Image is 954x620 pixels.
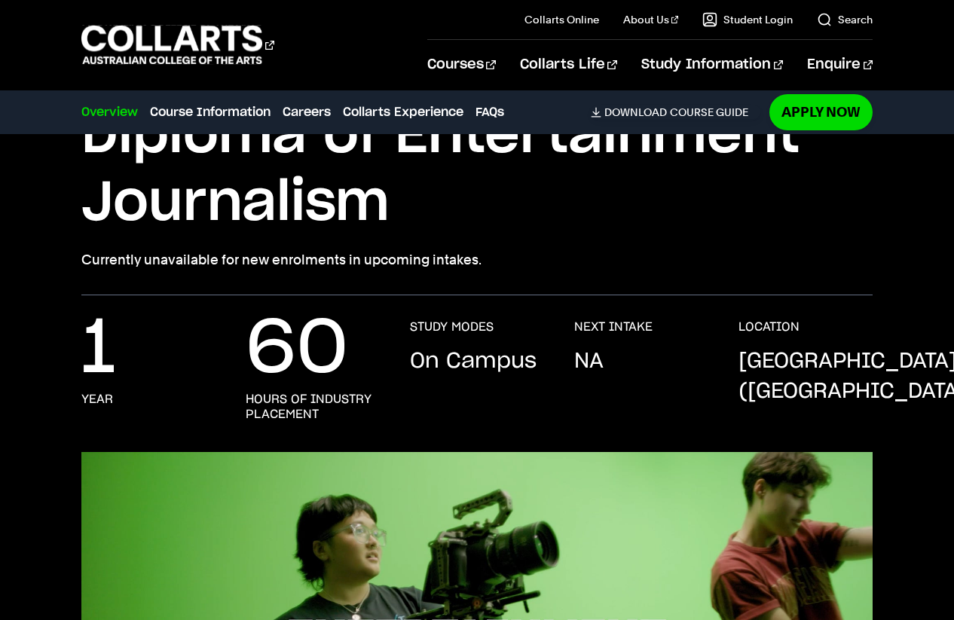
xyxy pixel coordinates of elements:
a: Careers [283,103,331,121]
a: Collarts Experience [343,103,463,121]
a: Search [817,12,873,27]
a: Overview [81,103,138,121]
div: Go to homepage [81,23,274,66]
a: FAQs [475,103,504,121]
h3: hours of industry placement [246,392,380,422]
p: Currently unavailable for new enrolments in upcoming intakes. [81,249,873,270]
a: Courses [427,40,496,90]
a: Apply Now [769,94,873,130]
h3: NEXT INTAKE [574,319,653,334]
h3: year [81,392,113,407]
a: Course Information [150,103,271,121]
a: Student Login [702,12,793,27]
h3: LOCATION [738,319,800,334]
a: Enquire [807,40,873,90]
span: Download [604,105,667,119]
a: About Us [623,12,679,27]
p: On Campus [410,347,537,377]
p: 60 [246,319,348,380]
a: Collarts Life [520,40,617,90]
p: 1 [81,319,115,380]
a: DownloadCourse Guide [591,105,760,119]
a: Collarts Online [524,12,599,27]
a: Study Information [641,40,783,90]
h3: STUDY MODES [410,319,494,334]
h1: Diploma of Entertainment Journalism [81,102,873,237]
p: NA [574,347,604,377]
